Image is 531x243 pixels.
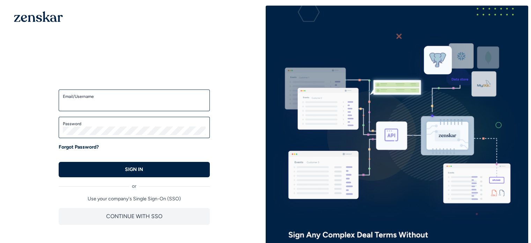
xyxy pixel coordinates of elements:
[59,195,210,202] p: Use your company's Single Sign-On (SSO)
[59,144,99,151] a: Forgot Password?
[59,162,210,177] button: SIGN IN
[63,94,206,99] label: Email/Username
[59,177,210,190] div: or
[14,11,63,22] img: 1OGAJ2xQqyY4LXKgY66KYq0eOWRCkrZdAb3gUhuVAqdWPZE9SRJmCz+oDMSn4zDLXe31Ii730ItAGKgCKgCCgCikA4Av8PJUP...
[59,208,210,225] button: CONTINUE WITH SSO
[63,121,206,127] label: Password
[125,166,143,173] p: SIGN IN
